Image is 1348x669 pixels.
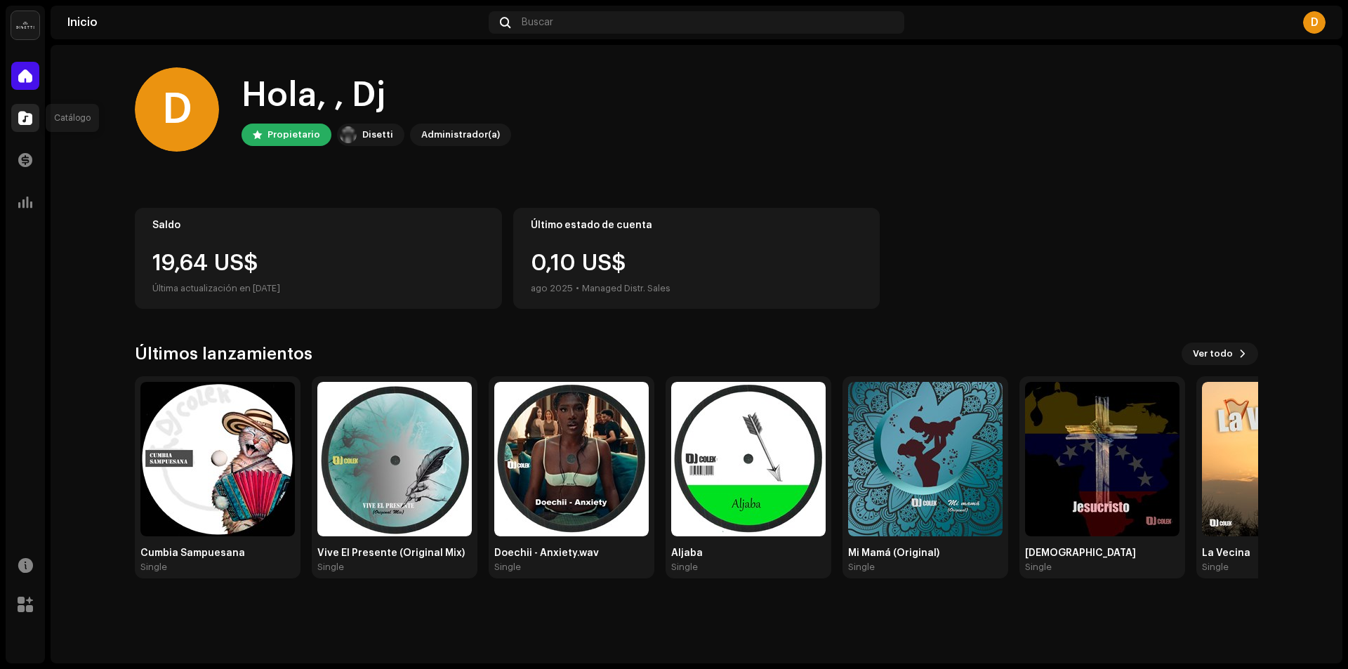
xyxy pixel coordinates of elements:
div: Managed Distr. Sales [582,280,670,297]
div: Doechii - Anxiety.wav [494,548,649,559]
img: 76416836-7a47-43d9-9901-77c014f81ecc [848,382,1003,536]
div: Single [1202,562,1229,573]
re-o-card-value: Último estado de cuenta [513,208,880,309]
div: Inicio [67,17,483,28]
div: Saldo [152,220,484,231]
div: Single [1025,562,1052,573]
img: bb9f66aa-8343-4037-99f7-cabb080350ab [671,382,826,536]
div: Single [671,562,698,573]
div: Single [317,562,344,573]
div: Cumbia Sampuesana [140,548,295,559]
div: [DEMOGRAPHIC_DATA] [1025,548,1179,559]
div: ago 2025 [531,280,573,297]
div: Hola, , Dj [242,73,511,118]
div: Vive El Presente (Original Mix) [317,548,472,559]
img: b96380fa-9127-4851-89f8-91c066cce796 [140,382,295,536]
re-o-card-value: Saldo [135,208,502,309]
div: Single [494,562,521,573]
img: 48222518-87d9-4e19-8aa6-07f36a9e5f6c [1025,382,1179,536]
div: • [576,280,579,297]
img: 5cabf304-2e4f-4896-9027-da796a461750 [317,382,472,536]
span: Ver todo [1193,340,1233,368]
div: Administrador(a) [421,126,500,143]
div: Single [848,562,875,573]
div: D [135,67,219,152]
div: Disetti [362,126,393,143]
button: Ver todo [1182,343,1258,365]
div: Single [140,562,167,573]
div: D [1303,11,1326,34]
span: Buscar [522,17,553,28]
div: Último estado de cuenta [531,220,863,231]
div: Última actualización en [DATE] [152,280,484,297]
div: Aljaba [671,548,826,559]
h3: Últimos lanzamientos [135,343,312,365]
img: 02a7c2d3-3c89-4098-b12f-2ff2945c95ee [340,126,357,143]
img: 02a7c2d3-3c89-4098-b12f-2ff2945c95ee [11,11,39,39]
div: Propietario [267,126,320,143]
img: cedcdb4f-a957-4ba4-a276-4d50106b2ff9 [494,382,649,536]
div: Mi Mamá (Original) [848,548,1003,559]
